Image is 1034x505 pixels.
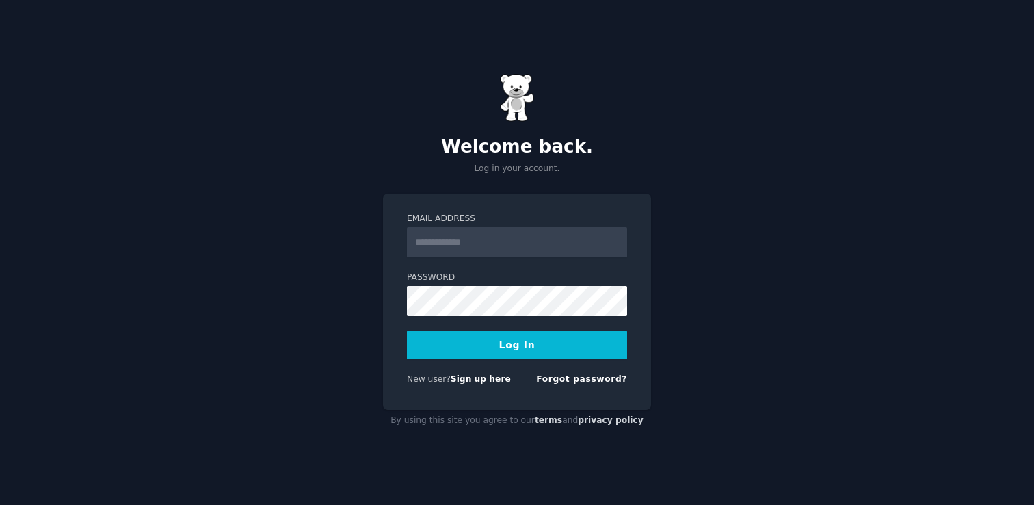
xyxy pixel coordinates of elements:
[500,74,534,122] img: Gummy Bear
[407,374,451,384] span: New user?
[578,415,644,425] a: privacy policy
[383,136,651,158] h2: Welcome back.
[383,410,651,432] div: By using this site you agree to our and
[407,272,627,284] label: Password
[383,163,651,175] p: Log in your account.
[407,213,627,225] label: Email Address
[407,331,627,359] button: Log In
[536,374,627,384] a: Forgot password?
[535,415,562,425] a: terms
[451,374,511,384] a: Sign up here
